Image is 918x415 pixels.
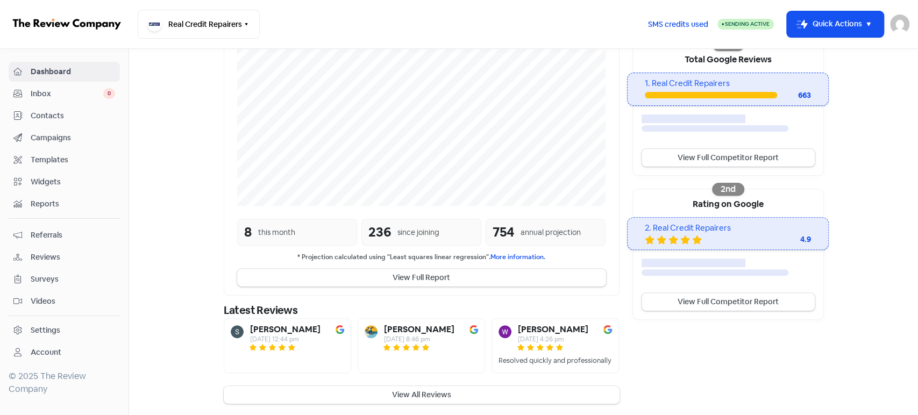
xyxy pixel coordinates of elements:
img: Avatar [231,325,244,338]
b: [PERSON_NAME] [250,325,321,334]
a: Referrals [9,225,120,245]
span: Inbox [31,88,103,99]
img: Avatar [499,325,511,338]
div: Settings [31,325,60,336]
a: View Full Competitor Report [642,149,815,167]
div: annual projection [521,227,581,238]
div: Rating on Google [633,189,823,217]
span: Sending Active [725,20,770,27]
a: Settings [9,320,120,340]
span: Surveys [31,274,115,285]
button: Quick Actions [787,11,884,37]
a: Sending Active [717,18,774,31]
a: View Full Competitor Report [642,293,815,311]
a: Reviews [9,247,120,267]
span: 0 [103,88,115,99]
b: [PERSON_NAME] [384,325,454,334]
div: Account [31,347,61,358]
span: Reports [31,198,115,210]
img: User [890,15,909,34]
a: More information. [490,253,545,261]
small: * Projection calculated using "Least squares linear regression". [237,252,606,262]
a: Templates [9,150,120,170]
a: Dashboard [9,62,120,82]
span: Dashboard [31,66,115,77]
a: Videos [9,291,120,311]
img: Image [336,325,344,334]
img: Image [469,325,478,334]
div: 2. Real Credit Repairers [645,222,811,234]
div: Total Google Reviews [633,45,823,73]
a: Reports [9,194,120,214]
div: Resolved quickly and professionally [499,355,611,366]
b: [PERSON_NAME] [518,325,588,334]
span: Templates [31,154,115,166]
span: SMS credits used [648,19,708,30]
span: Referrals [31,230,115,241]
a: Widgets [9,172,120,192]
a: Contacts [9,106,120,126]
div: 4.9 [768,234,811,245]
div: 8 [244,223,252,242]
div: [DATE] 8:46 pm [384,336,454,342]
div: since joining [397,227,439,238]
div: [DATE] 4:26 pm [518,336,588,342]
img: Image [603,325,612,334]
span: Campaigns [31,132,115,144]
div: 1. Real Credit Repairers [645,77,811,90]
span: Contacts [31,110,115,121]
span: Videos [31,296,115,307]
div: Latest Reviews [224,302,620,318]
div: this month [258,227,295,238]
div: 663 [777,90,812,101]
a: Inbox 0 [9,84,120,104]
button: View Full Report [237,269,606,287]
a: SMS credits used [639,18,717,29]
div: [DATE] 12:44 pm [250,336,321,342]
a: Surveys [9,269,120,289]
a: Campaigns [9,128,120,148]
div: © 2025 The Review Company [9,370,120,396]
div: 236 [368,223,391,242]
div: 754 [493,223,514,242]
span: Reviews [31,252,115,263]
button: Real Credit Repairers [138,10,260,39]
span: Widgets [31,176,115,188]
div: 2nd [712,183,744,196]
a: Account [9,342,120,362]
img: Avatar [365,325,378,338]
button: View All Reviews [224,386,620,404]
